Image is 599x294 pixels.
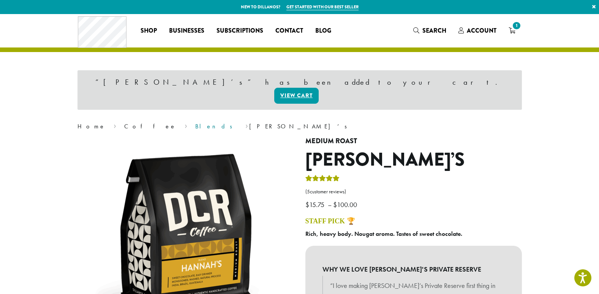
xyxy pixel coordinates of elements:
span: $ [333,200,337,209]
span: – [328,200,332,209]
span: Blog [315,26,331,36]
span: › [114,119,116,131]
bdi: 15.75 [305,200,326,209]
b: WHY WE LOVE [PERSON_NAME]'S PRIVATE RESERVE [322,263,505,276]
a: Home [77,122,106,130]
bdi: 100.00 [333,200,359,209]
a: Search [407,24,452,37]
span: Search [422,26,446,35]
span: › [245,119,248,131]
a: (5customer reviews) [305,188,522,196]
span: Shop [141,26,157,36]
b: Rich, heavy body. Nougat aroma. Tastes of sweet chocolate. [305,230,462,238]
span: Subscriptions [217,26,263,36]
a: View cart [274,88,319,104]
a: Coffee [124,122,176,130]
nav: Breadcrumb [77,122,522,131]
div: Rated 5.00 out of 5 [305,174,340,185]
h4: Medium Roast [305,137,522,145]
span: Account [467,26,496,35]
a: Shop [134,25,163,37]
span: Contact [275,26,303,36]
h1: [PERSON_NAME]’s [305,149,522,171]
a: STAFF PICK 🏆 [305,217,355,225]
span: 5 [307,188,310,195]
span: Businesses [169,26,204,36]
span: $ [305,200,309,209]
div: “[PERSON_NAME]’s” has been added to your cart. [77,70,522,110]
a: Get started with our best seller [286,4,359,10]
span: 1 [511,21,522,31]
span: › [185,119,187,131]
a: Blends [195,122,237,130]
